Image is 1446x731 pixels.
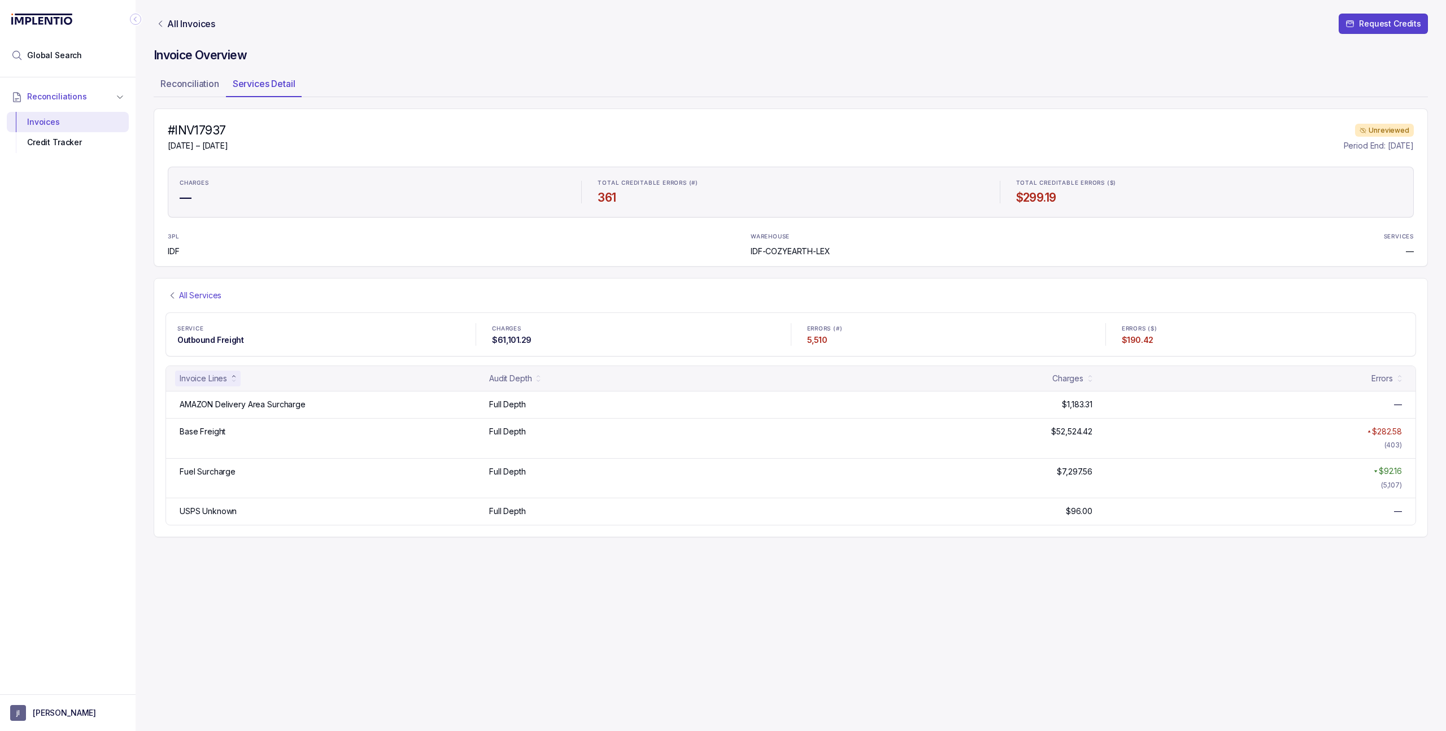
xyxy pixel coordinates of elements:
p: Services Detail [233,77,295,90]
p: $52,524.42 [1051,426,1092,437]
h4: — [180,190,565,206]
p: WAREHOUSE [751,233,790,240]
ul: Statistic Highlights [165,312,1416,356]
h4: $299.19 [1016,190,1402,206]
img: green pointer downwards [1374,470,1377,473]
div: Invoice Lines [180,373,227,384]
p: [DATE] – [DATE] [168,140,228,151]
h4: 5,510 [807,336,1090,345]
li: Statistic CHARGES [173,172,572,212]
h4: Outbound Freight [177,336,460,345]
p: $1,183.31 [1062,399,1092,410]
p: Full Depth [489,466,526,477]
p: — [1406,246,1414,257]
h4: 361 [598,190,983,206]
p: IDF [168,246,197,257]
li: Statistic SERVICE [171,317,467,351]
li: Statistic CHARGES [485,317,781,351]
li: Tab Reconciliation [154,75,226,97]
p: Full Depth [489,506,526,517]
img: red pointer upwards [1367,430,1371,433]
p: $92.16 [1379,465,1402,477]
span: Global Search [27,50,82,61]
p: CHARGES [492,325,521,332]
p: SERVICES [1384,233,1414,240]
p: ERRORS (#) [807,325,843,332]
li: Statistic ERRORS ($) [1115,317,1411,351]
button: Reconciliations [7,84,129,109]
p: $7,297.56 [1057,466,1092,477]
p: IDF-COZYEARTH-LEX [751,246,830,257]
p: Base Freight [180,426,225,437]
p: $96.00 [1066,506,1092,517]
a: Link All Invoices [154,18,217,29]
p: All Invoices [167,18,215,29]
p: 3PL [168,233,197,240]
p: Fuel Surcharge [180,466,236,477]
div: Audit Depth [489,373,532,384]
p: USPS Unknown [180,506,237,517]
div: Errors [1371,373,1393,384]
div: Charges [1052,373,1083,384]
p: TOTAL CREDITABLE ERRORS ($) [1016,180,1117,186]
li: Tab Services Detail [226,75,302,97]
p: AMAZON Delivery Area Surcharge [180,399,306,410]
p: CHARGES [180,180,209,186]
span: — [1394,506,1402,517]
p: TOTAL CREDITABLE ERRORS (#) [598,180,698,186]
div: Unreviewed [1355,124,1414,137]
p: Request Credits [1359,18,1421,29]
span: User initials [10,705,26,721]
p: ERRORS ($) [1122,325,1157,332]
span: — [1394,399,1402,410]
p: SERVICE [177,325,207,332]
li: Statistic TOTAL CREDITABLE ERRORS ($) [1009,172,1409,212]
div: Credit Tracker [16,132,120,153]
h4: #INV17937 [168,123,228,138]
li: Statistic TOTAL CREDITABLE ERRORS (#) [591,172,990,212]
button: User initials[PERSON_NAME] [10,705,125,721]
span: Reconciliations [27,91,87,102]
p: Period End: [DATE] [1344,140,1414,151]
p: Full Depth [489,426,526,437]
ul: Tab Group [154,75,1428,97]
h4: $61,101.29 [492,336,774,345]
li: Statistic ERRORS (#) [800,317,1096,351]
ul: Statistic Highlights [168,167,1414,217]
div: (5,107) [1381,480,1402,491]
a: Link All Services [165,290,224,301]
h4: $190.42 [1122,336,1404,345]
p: $282.58 [1372,426,1402,437]
p: Reconciliation [160,77,219,90]
h4: Invoice Overview [154,47,1428,63]
div: Invoices [16,112,120,132]
div: Reconciliations [7,110,129,155]
p: [PERSON_NAME] [33,707,96,719]
p: Full Depth [489,399,526,410]
button: Request Credits [1339,14,1428,34]
div: (403) [1384,440,1402,451]
p: All Services [179,290,221,301]
div: Collapse Icon [129,12,142,26]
